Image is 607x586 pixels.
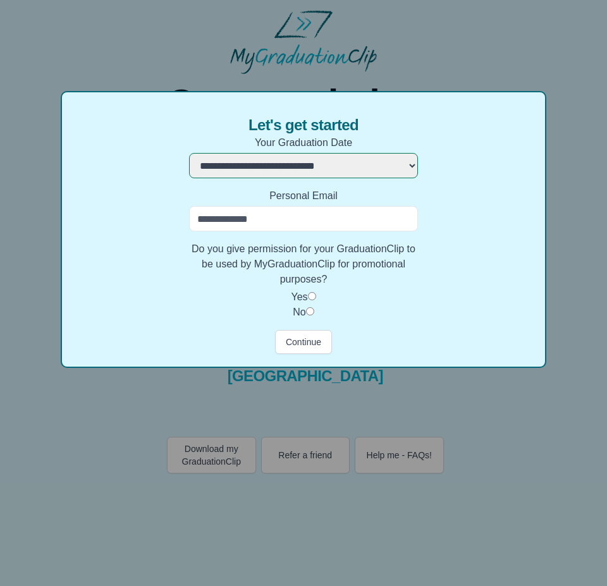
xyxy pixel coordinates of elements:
[189,135,418,150] label: Your Graduation Date
[189,241,418,287] label: Do you give permission for your GraduationClip to be used by MyGraduationClip for promotional pur...
[189,188,418,204] label: Personal Email
[248,115,359,135] span: Let's get started
[275,330,332,354] button: Continue
[291,291,307,302] label: Yes
[293,307,305,317] label: No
